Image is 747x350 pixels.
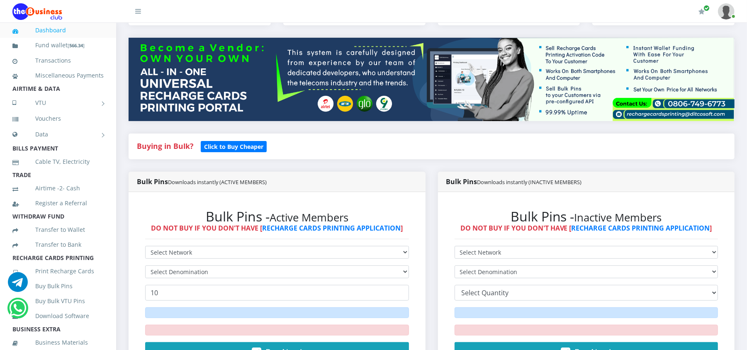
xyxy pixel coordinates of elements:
[151,224,403,233] strong: DO NOT BUY IF YOU DON'T HAVE [ ]
[145,209,409,224] h2: Bulk Pins -
[12,3,62,20] img: Logo
[574,210,662,225] small: Inactive Members
[12,92,104,113] a: VTU
[12,292,104,311] a: Buy Bulk VTU Pins
[12,51,104,70] a: Transactions
[10,304,27,318] a: Chat for support
[698,8,705,15] i: Renew/Upgrade Subscription
[129,38,735,121] img: multitenant_rcp.png
[8,278,28,292] a: Chat for support
[460,224,712,233] strong: DO NOT BUY IF YOU DON'T HAVE [ ]
[703,5,710,11] span: Renew/Upgrade Subscription
[12,179,104,198] a: Airtime -2- Cash
[12,21,104,40] a: Dashboard
[137,141,193,151] strong: Buying in Bulk?
[572,224,710,233] a: RECHARGE CARDS PRINTING APPLICATION
[477,178,582,186] small: Downloads instantly (INACTIVE MEMBERS)
[270,210,348,225] small: Active Members
[69,42,83,49] b: 566.34
[12,36,104,55] a: Fund wallet[566.34]
[68,42,85,49] small: [ ]
[12,66,104,85] a: Miscellaneous Payments
[718,3,735,19] img: User
[12,124,104,145] a: Data
[446,177,582,186] strong: Bulk Pins
[12,152,104,171] a: Cable TV, Electricity
[12,220,104,239] a: Transfer to Wallet
[12,109,104,128] a: Vouchers
[262,224,401,233] a: RECHARGE CARDS PRINTING APPLICATION
[201,141,267,151] a: Click to Buy Cheaper
[145,285,409,301] input: Enter Quantity
[12,262,104,281] a: Print Recharge Cards
[12,235,104,254] a: Transfer to Bank
[12,277,104,296] a: Buy Bulk Pins
[137,177,267,186] strong: Bulk Pins
[455,209,718,224] h2: Bulk Pins -
[12,306,104,326] a: Download Software
[204,143,263,151] b: Click to Buy Cheaper
[168,178,267,186] small: Downloads instantly (ACTIVE MEMBERS)
[12,194,104,213] a: Register a Referral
